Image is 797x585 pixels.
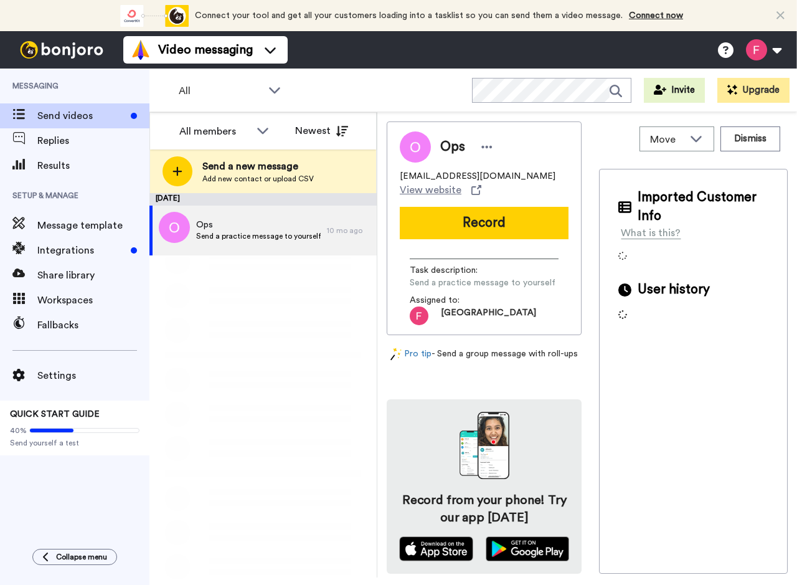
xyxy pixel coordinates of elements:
[460,412,509,479] img: download
[179,83,262,98] span: All
[37,158,149,173] span: Results
[650,132,684,147] span: Move
[638,280,710,299] span: User history
[149,193,377,206] div: [DATE]
[440,138,465,156] span: Ops
[179,124,250,139] div: All members
[37,318,149,333] span: Fallbacks
[120,5,189,27] div: animation
[286,118,357,143] button: Newest
[629,11,683,20] a: Connect now
[720,126,780,151] button: Dismiss
[195,11,623,20] span: Connect your tool and get all your customers loading into a tasklist so you can send them a video...
[717,78,790,103] button: Upgrade
[32,549,117,565] button: Collapse menu
[37,243,126,258] span: Integrations
[196,219,321,231] span: Ops
[400,183,481,197] a: View website
[10,410,100,419] span: QUICK START GUIDE
[37,108,126,123] span: Send videos
[37,293,149,308] span: Workspaces
[37,368,149,383] span: Settings
[410,264,497,277] span: Task description :
[15,41,108,59] img: bj-logo-header-white.svg
[399,492,569,526] h4: Record from your phone! Try our app [DATE]
[400,207,568,239] button: Record
[410,307,428,325] img: ACg8ocL-2uvWKdR4He6rVJFzzSxQ4iy2tocUhSM7nHXD-A0RPD1PNQ=s96-c
[10,426,27,435] span: 40%
[399,536,473,561] img: appstore
[638,188,768,226] span: Imported Customer Info
[158,41,253,59] span: Video messaging
[327,226,370,235] div: 10 mo ago
[644,78,705,103] button: Invite
[400,131,431,163] img: Image of Ops
[486,536,570,561] img: playstore
[400,183,461,197] span: View website
[196,231,321,241] span: Send a practice message to yourself
[390,348,432,361] a: Pro tip
[159,212,190,243] img: o.png
[131,40,151,60] img: vm-color.svg
[56,552,107,562] span: Collapse menu
[387,348,582,361] div: - Send a group message with roll-ups
[400,170,555,183] span: [EMAIL_ADDRESS][DOMAIN_NAME]
[441,307,536,325] span: [GEOGRAPHIC_DATA]
[621,226,681,240] div: What is this?
[202,159,314,174] span: Send a new message
[37,133,149,148] span: Replies
[390,348,402,361] img: magic-wand.svg
[10,438,139,448] span: Send yourself a test
[410,277,555,289] span: Send a practice message to yourself
[202,174,314,184] span: Add new contact or upload CSV
[410,294,497,307] span: Assigned to:
[37,268,149,283] span: Share library
[37,218,149,233] span: Message template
